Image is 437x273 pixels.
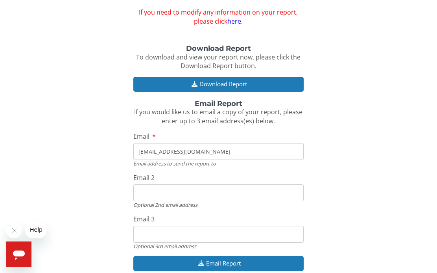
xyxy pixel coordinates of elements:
[227,17,243,26] a: here.
[133,160,303,167] div: Email address to send the report to
[133,173,155,182] span: Email 2
[133,8,303,26] span: If you need to modify any information on your report, please click
[133,132,149,141] span: Email
[134,108,302,125] span: If you would like us to email a copy of your report, please enter up to 3 email address(es) below.
[195,99,242,108] strong: Email Report
[133,215,155,223] span: Email 3
[133,243,303,250] div: Optional 3rd email address
[133,256,303,271] button: Email Report
[6,223,22,238] iframe: Close message
[136,53,301,71] span: To download and view your report now, please click the Download Report button.
[25,221,46,238] iframe: Message from company
[133,77,303,91] button: Download Report
[6,241,31,267] iframe: Button to launch messaging window
[133,201,303,208] div: Optional 2nd email address
[186,44,251,53] strong: Download Report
